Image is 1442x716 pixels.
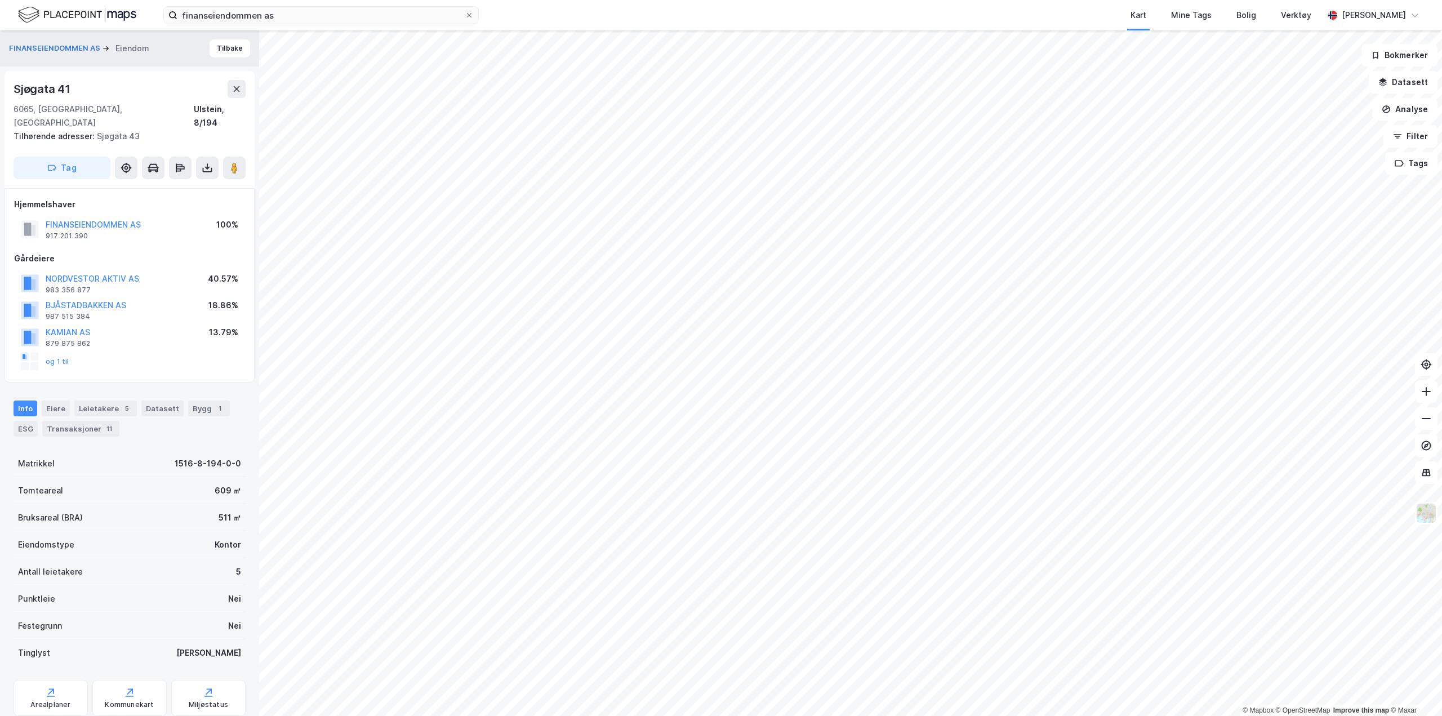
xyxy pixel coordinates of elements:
div: 879 875 862 [46,339,90,348]
div: Nei [228,592,241,606]
span: Tilhørende adresser: [14,131,97,141]
div: 987 515 384 [46,312,90,321]
div: 100% [216,218,238,232]
div: Nei [228,619,241,633]
div: Kontrollprogram for chat [1386,662,1442,716]
div: Mine Tags [1171,8,1212,22]
button: Tags [1385,152,1437,175]
div: Verktøy [1281,8,1311,22]
div: Bolig [1236,8,1256,22]
div: 18.86% [208,299,238,312]
div: Sjøgata 43 [14,130,237,143]
div: [PERSON_NAME] [1342,8,1406,22]
div: Matrikkel [18,457,55,470]
div: 40.57% [208,272,238,286]
iframe: Chat Widget [1386,662,1442,716]
img: logo.f888ab2527a4732fd821a326f86c7f29.svg [18,5,136,25]
div: 1 [214,403,225,414]
div: 6065, [GEOGRAPHIC_DATA], [GEOGRAPHIC_DATA] [14,103,194,130]
div: Tinglyst [18,646,50,660]
div: Festegrunn [18,619,62,633]
div: 1516-8-194-0-0 [175,457,241,470]
button: FINANSEIENDOMMEN AS [9,43,103,54]
div: 609 ㎡ [215,484,241,497]
div: Kontor [215,538,241,552]
div: Gårdeiere [14,252,245,265]
div: Hjemmelshaver [14,198,245,211]
button: Tag [14,157,110,179]
input: Søk på adresse, matrikkel, gårdeiere, leietakere eller personer [177,7,465,24]
div: Leietakere [74,401,137,416]
div: [PERSON_NAME] [176,646,241,660]
div: Arealplaner [30,700,70,709]
div: Datasett [141,401,184,416]
div: ESG [14,421,38,437]
div: 5 [236,565,241,579]
a: Mapbox [1243,706,1274,714]
div: Eiere [42,401,70,416]
div: Info [14,401,37,416]
div: Sjøgata 41 [14,80,73,98]
div: Punktleie [18,592,55,606]
div: 983 356 877 [46,286,91,295]
div: 511 ㎡ [219,511,241,524]
a: Improve this map [1333,706,1389,714]
div: 13.79% [209,326,238,339]
div: Kommunekart [105,700,154,709]
div: Eiendomstype [18,538,74,552]
button: Tilbake [210,39,250,57]
button: Analyse [1372,98,1437,121]
div: Eiendom [115,42,149,55]
div: Antall leietakere [18,565,83,579]
button: Bokmerker [1361,44,1437,66]
div: Miljøstatus [189,700,228,709]
img: Z [1416,502,1437,524]
div: 11 [104,423,115,434]
div: Ulstein, 8/194 [194,103,246,130]
div: Bruksareal (BRA) [18,511,83,524]
div: Transaksjoner [42,421,119,437]
div: Kart [1131,8,1146,22]
button: Datasett [1369,71,1437,94]
div: 5 [121,403,132,414]
a: OpenStreetMap [1276,706,1330,714]
div: Bygg [188,401,230,416]
div: Tomteareal [18,484,63,497]
div: 917 201 390 [46,232,88,241]
button: Filter [1383,125,1437,148]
